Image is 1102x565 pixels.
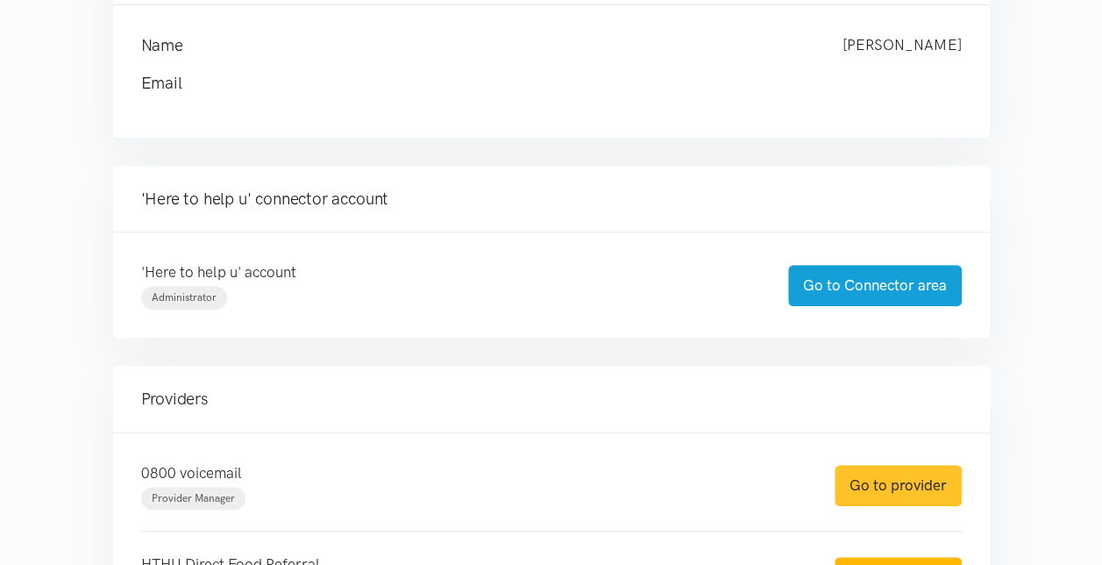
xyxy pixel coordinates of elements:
p: 0800 voicemail [141,461,800,485]
span: Administrator [152,291,217,304]
h4: 'Here to help u' connector account [141,187,962,211]
a: Go to provider [835,465,962,506]
h4: Name [141,33,807,58]
div: [PERSON_NAME] [825,33,979,58]
a: Go to Connector area [788,265,962,306]
span: Provider Manager [152,492,235,504]
h4: Email [141,71,927,96]
h4: Providers [141,387,962,411]
p: 'Here to help u' account [141,261,753,284]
